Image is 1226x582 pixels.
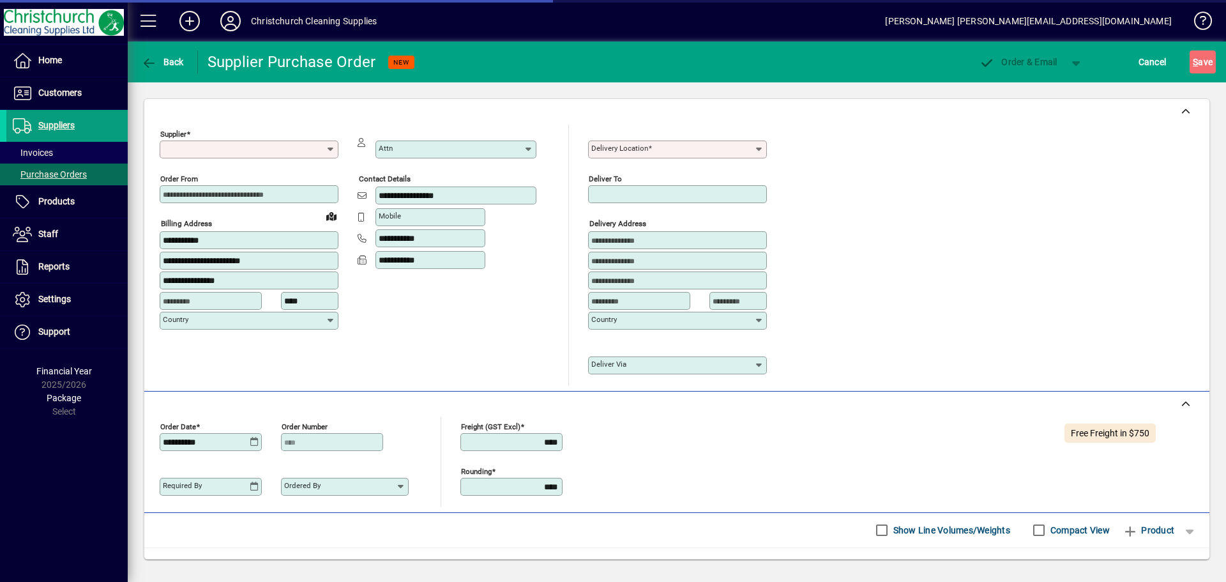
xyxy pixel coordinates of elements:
button: Product [1116,519,1181,542]
mat-label: Order from [160,174,198,183]
span: Products [38,196,75,206]
button: Add [169,10,210,33]
span: ave [1193,52,1213,72]
span: Back [141,57,184,67]
span: Reports [38,261,70,272]
a: Knowledge Base [1184,3,1210,44]
span: Free Freight in $750 [1071,428,1149,438]
div: Christchurch Cleaning Supplies [251,11,377,31]
a: Purchase Orders [6,164,128,185]
label: Show Line Volumes/Weights [891,524,1010,537]
mat-label: Required by [163,481,202,490]
mat-label: Deliver via [591,360,626,369]
span: Order & Email [980,57,1057,67]
span: Product [1123,520,1174,540]
span: Settings [38,294,71,304]
a: Home [6,45,128,77]
mat-label: Ordered by [284,481,321,490]
a: Products [6,186,128,218]
span: Cancel [1139,52,1167,72]
a: Support [6,316,128,348]
span: Suppliers [38,120,75,130]
mat-label: Order date [160,422,196,431]
span: Staff [38,229,58,239]
span: Financial Year [36,366,92,376]
a: Invoices [6,142,128,164]
button: Order & Email [973,50,1064,73]
button: Back [138,50,187,73]
a: Reports [6,251,128,283]
mat-label: Delivery Location [591,144,648,153]
a: View on map [321,206,342,226]
span: S [1193,57,1198,67]
button: Cancel [1135,50,1170,73]
span: Invoices [13,148,53,158]
span: Support [38,326,70,337]
mat-label: Mobile [379,211,401,220]
span: Customers [38,88,82,98]
span: NEW [393,58,409,66]
span: Home [38,55,62,65]
div: Supplier Purchase Order [208,52,376,72]
app-page-header-button: Back [128,50,198,73]
span: Package [47,393,81,403]
span: Purchase Orders [13,169,87,180]
mat-label: Supplier [160,130,186,139]
mat-label: Deliver To [589,174,622,183]
div: [PERSON_NAME] [PERSON_NAME][EMAIL_ADDRESS][DOMAIN_NAME] [885,11,1172,31]
a: Staff [6,218,128,250]
a: Customers [6,77,128,109]
mat-label: Order number [282,422,328,431]
mat-label: Attn [379,144,393,153]
label: Compact View [1048,524,1110,537]
mat-label: Freight (GST excl) [461,422,520,431]
mat-label: Country [591,315,617,324]
button: Profile [210,10,251,33]
button: Save [1190,50,1216,73]
mat-label: Rounding [461,466,492,475]
mat-label: Country [163,315,188,324]
a: Settings [6,284,128,316]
